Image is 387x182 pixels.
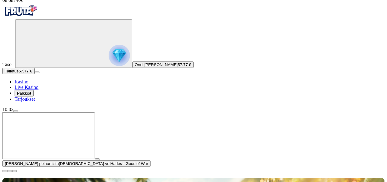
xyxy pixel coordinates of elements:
[2,3,385,102] nav: Primary
[13,110,18,112] button: menu
[2,68,35,74] button: Talletusplus icon57.77 €
[12,170,17,172] button: fullscreen icon
[2,170,7,172] button: close icon
[2,112,95,159] iframe: Zeus vs Hades - Gods of War
[178,62,191,67] span: 57.77 €
[135,62,178,67] span: Onni [PERSON_NAME]
[59,161,148,166] span: [DEMOGRAPHIC_DATA] vs Hades - Gods of War
[132,61,194,68] button: Onni [PERSON_NAME]57.77 €
[95,158,100,160] button: play icon
[5,161,59,166] span: [PERSON_NAME] pelaamista
[2,79,385,102] nav: Main menu
[2,3,39,18] img: Fruta
[15,19,132,68] button: reward progress
[7,170,12,172] button: chevron-down icon
[5,69,19,73] span: Talletus
[15,79,28,84] a: Kasino
[2,107,13,112] span: 10:02
[2,62,15,67] span: Taso 1
[15,96,35,102] a: Tarjoukset
[109,45,130,66] img: reward progress
[2,160,151,167] button: [PERSON_NAME] pelaamista[DEMOGRAPHIC_DATA] vs Hades - Gods of War
[15,85,39,90] a: Live Kasino
[19,69,32,73] span: 57.77 €
[2,14,39,19] a: Fruta
[15,90,34,96] button: Palkkiot
[35,72,39,73] button: menu
[17,91,31,96] span: Palkkiot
